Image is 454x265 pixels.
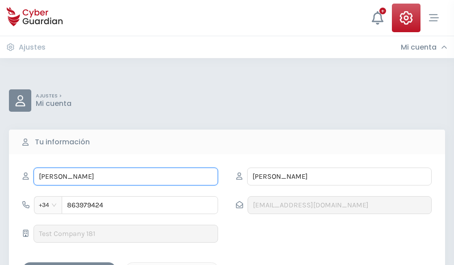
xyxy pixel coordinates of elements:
[35,137,90,147] b: Tu información
[39,198,57,212] span: +34
[401,43,437,52] h3: Mi cuenta
[19,43,46,52] h3: Ajustes
[401,43,447,52] div: Mi cuenta
[36,99,71,108] p: Mi cuenta
[36,93,71,99] p: AJUSTES >
[62,196,218,214] input: 612345678
[379,8,386,14] div: +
